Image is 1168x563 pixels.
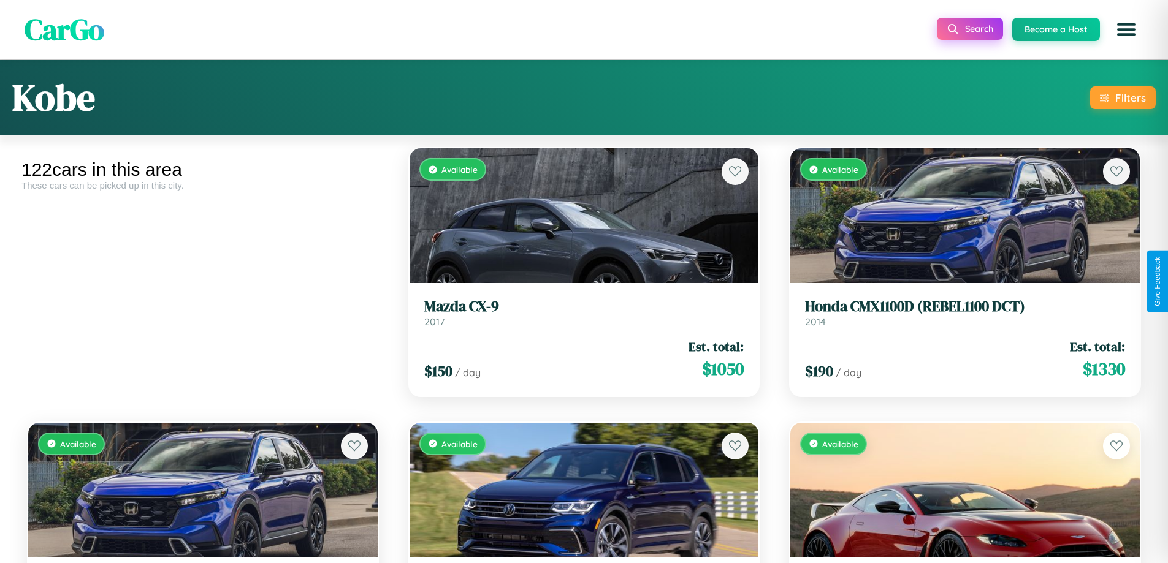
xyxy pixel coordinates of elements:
div: 122 cars in this area [21,159,384,180]
h3: Honda CMX1100D (REBEL1100 DCT) [805,298,1125,316]
span: Est. total: [689,338,744,355]
span: $ 1330 [1083,357,1125,381]
span: 2014 [805,316,826,328]
span: Available [822,164,858,175]
button: Become a Host [1012,18,1100,41]
button: Open menu [1109,12,1143,47]
h3: Mazda CX-9 [424,298,744,316]
div: These cars can be picked up in this city. [21,180,384,191]
span: $ 190 [805,361,833,381]
div: Give Feedback [1153,257,1162,306]
span: $ 150 [424,361,452,381]
span: $ 1050 [702,357,744,381]
span: / day [455,366,481,379]
span: Available [60,439,96,449]
span: / day [836,366,861,379]
button: Filters [1090,86,1156,109]
span: CarGo [25,9,104,50]
button: Search [937,18,1003,40]
span: Available [822,439,858,449]
span: Available [441,439,478,449]
h1: Kobe [12,72,95,123]
span: Search [965,23,993,34]
span: Est. total: [1070,338,1125,355]
span: Available [441,164,478,175]
a: Mazda CX-92017 [424,298,744,328]
a: Honda CMX1100D (REBEL1100 DCT)2014 [805,298,1125,328]
div: Filters [1115,91,1146,104]
span: 2017 [424,316,445,328]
